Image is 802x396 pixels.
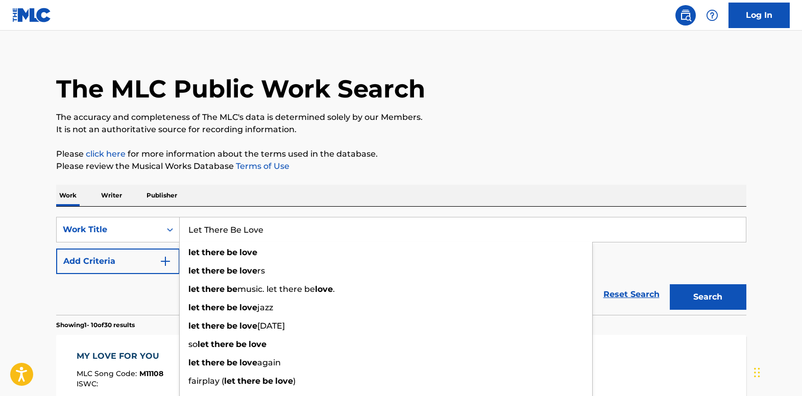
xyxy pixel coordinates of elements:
iframe: Chat Widget [751,347,802,396]
a: Log In [728,3,790,28]
strong: love [239,358,257,367]
strong: let [188,321,200,331]
strong: let [224,376,235,386]
p: The accuracy and completeness of The MLC's data is determined solely by our Members. [56,111,746,123]
span: music. let there be [237,284,315,294]
span: so [188,339,198,349]
span: fairplay ( [188,376,224,386]
strong: love [239,266,257,276]
strong: there [202,266,225,276]
strong: love [315,284,333,294]
img: 9d2ae6d4665cec9f34b9.svg [159,255,172,267]
span: MLC Song Code : [77,369,139,378]
strong: love [249,339,266,349]
strong: love [239,247,257,257]
a: Reset Search [598,283,665,306]
span: . [333,284,335,294]
p: It is not an authoritative source for recording information. [56,123,746,136]
strong: be [236,339,247,349]
h1: The MLC Public Work Search [56,73,425,104]
strong: there [202,321,225,331]
strong: be [227,266,237,276]
strong: love [239,303,257,312]
p: Writer [98,185,125,206]
span: jazz [257,303,273,312]
p: Publisher [143,185,180,206]
strong: let [188,284,200,294]
strong: let [198,339,209,349]
img: search [679,9,692,21]
strong: be [227,358,237,367]
span: ISWC : [77,379,101,388]
strong: let [188,247,200,257]
strong: be [227,247,237,257]
button: Add Criteria [56,249,180,274]
p: Please for more information about the terms used in the database. [56,148,746,160]
a: click here [86,149,126,159]
strong: let [188,266,200,276]
strong: let [188,358,200,367]
strong: love [239,321,257,331]
strong: be [227,321,237,331]
strong: there [237,376,260,386]
img: MLC Logo [12,8,52,22]
div: Work Title [63,224,155,236]
button: Search [670,284,746,310]
strong: there [202,284,225,294]
p: Showing 1 - 10 of 30 results [56,320,135,330]
strong: there [202,247,225,257]
strong: be [262,376,273,386]
span: again [257,358,281,367]
p: Please review the Musical Works Database [56,160,746,172]
a: Terms of Use [234,161,289,171]
span: [DATE] [257,321,285,331]
strong: there [202,303,225,312]
form: Search Form [56,217,746,315]
strong: let [188,303,200,312]
a: Public Search [675,5,696,26]
span: ) [293,376,296,386]
strong: be [227,284,237,294]
strong: there [202,358,225,367]
strong: there [211,339,234,349]
div: MY LOVE FOR YOU [77,350,164,362]
strong: be [227,303,237,312]
p: Work [56,185,80,206]
strong: love [275,376,293,386]
span: rs [257,266,265,276]
div: Help [702,5,722,26]
img: help [706,9,718,21]
div: Drag [754,357,760,388]
span: M11108 [139,369,163,378]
